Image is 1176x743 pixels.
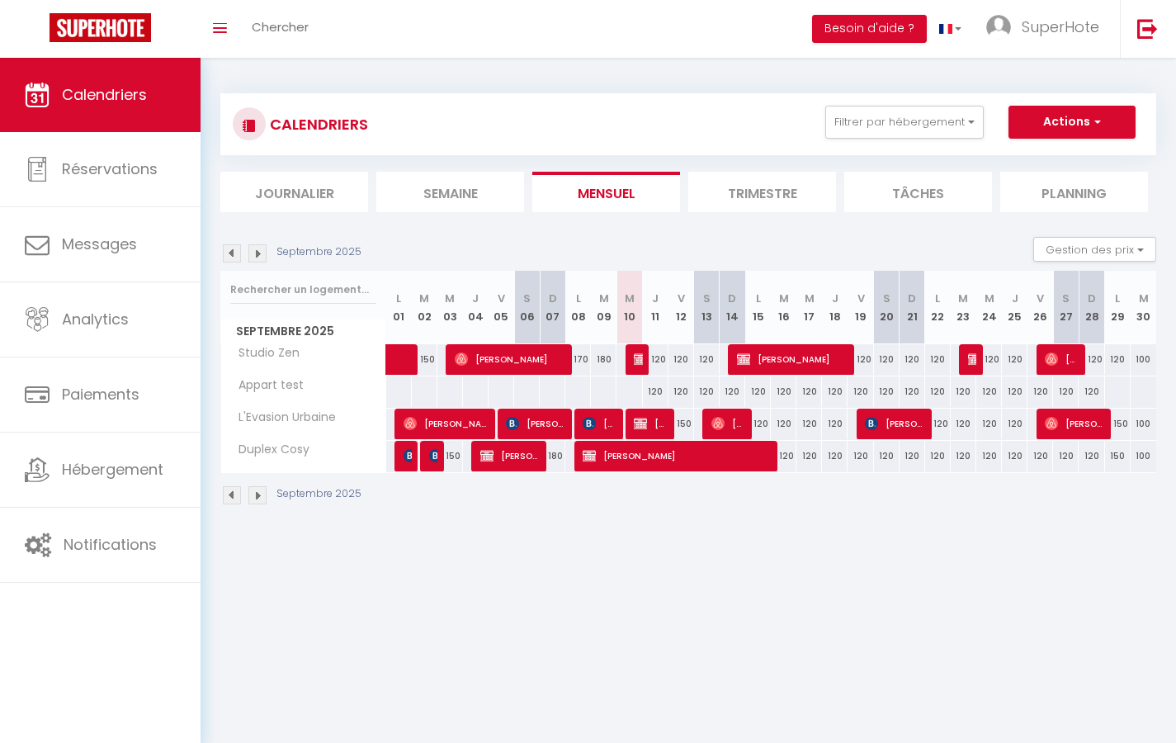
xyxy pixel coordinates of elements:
div: 120 [951,376,976,407]
abbr: J [832,291,838,306]
th: 18 [822,271,848,344]
abbr: M [1139,291,1149,306]
abbr: V [678,291,685,306]
div: 120 [1053,376,1079,407]
div: 120 [822,441,848,471]
th: 04 [463,271,489,344]
th: 21 [900,271,925,344]
button: Gestion des prix [1033,237,1156,262]
span: [PERSON_NAME] [865,408,924,439]
div: 150 [1105,409,1131,439]
span: Chercher [252,18,309,35]
th: 28 [1079,271,1104,344]
span: Patureau Léa [404,440,412,471]
th: 06 [514,271,540,344]
div: 120 [848,344,873,375]
span: [PERSON_NAME] [634,408,668,439]
span: Septembre 2025 [221,319,385,343]
span: [PERSON_NAME] [480,440,540,471]
abbr: S [523,291,531,306]
abbr: M [599,291,609,306]
abbr: V [857,291,865,306]
div: 120 [1002,441,1027,471]
div: 120 [771,441,796,471]
div: 120 [848,441,873,471]
th: 03 [437,271,463,344]
div: 120 [694,376,720,407]
div: 120 [900,441,925,471]
span: [PERSON_NAME] [1045,343,1079,375]
div: 120 [771,409,796,439]
li: Tâches [844,172,992,212]
div: 120 [1027,376,1053,407]
abbr: L [576,291,581,306]
th: 02 [412,271,437,344]
img: Super Booking [50,13,151,42]
div: 120 [848,376,873,407]
div: 120 [1079,344,1104,375]
div: 120 [1027,441,1053,471]
abbr: S [883,291,890,306]
div: 120 [900,344,925,375]
button: Actions [1008,106,1136,139]
div: 100 [1131,441,1156,471]
abbr: L [396,291,401,306]
span: Paiements [62,384,139,405]
th: 07 [540,271,565,344]
th: 19 [848,271,873,344]
th: 30 [1131,271,1156,344]
div: 120 [900,376,925,407]
th: 16 [771,271,796,344]
abbr: L [935,291,940,306]
button: Filtrer par hébergement [825,106,984,139]
div: 150 [668,409,694,439]
div: 120 [1002,344,1027,375]
div: 120 [643,344,668,375]
button: Besoin d'aide ? [812,15,927,43]
th: 26 [1027,271,1053,344]
div: 100 [1131,344,1156,375]
abbr: M [779,291,789,306]
div: 120 [874,344,900,375]
h3: CALENDRIERS [266,106,368,143]
th: 11 [643,271,668,344]
div: 120 [925,409,951,439]
abbr: L [756,291,761,306]
p: Septembre 2025 [276,244,361,260]
div: 120 [976,376,1002,407]
div: 120 [1079,441,1104,471]
span: [PERSON_NAME] [1045,408,1104,439]
span: Notifications [64,534,157,555]
th: 23 [951,271,976,344]
div: 170 [565,344,591,375]
div: 120 [668,376,694,407]
abbr: S [703,291,711,306]
span: L'Evasion Urbaine [224,409,340,427]
button: Ouvrir le widget de chat LiveChat [13,7,63,56]
li: Journalier [220,172,368,212]
span: Analytics [62,309,129,329]
span: [PERSON_NAME] [506,408,565,439]
th: 29 [1105,271,1131,344]
li: Mensuel [532,172,680,212]
abbr: S [1062,291,1070,306]
th: 08 [565,271,591,344]
div: 120 [925,376,951,407]
span: Calendriers [62,84,147,105]
div: 120 [976,409,1002,439]
th: 15 [745,271,771,344]
li: Planning [1000,172,1148,212]
span: Appart test [224,376,308,395]
div: 120 [925,441,951,471]
th: 09 [591,271,616,344]
div: 150 [1105,441,1131,471]
div: 120 [694,344,720,375]
span: [PERSON_NAME] [583,408,616,439]
span: [PERSON_NAME] [968,343,976,375]
th: 22 [925,271,951,344]
abbr: J [652,291,659,306]
th: 10 [616,271,642,344]
span: SuperHote [1022,17,1099,37]
th: 14 [720,271,745,344]
abbr: J [1012,291,1018,306]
